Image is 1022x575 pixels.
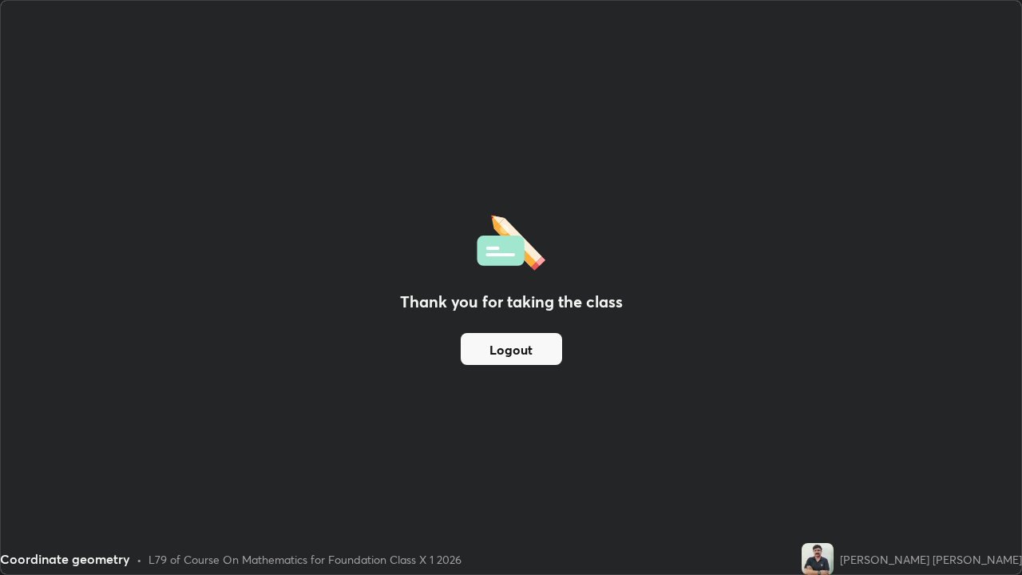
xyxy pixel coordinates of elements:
div: [PERSON_NAME] [PERSON_NAME] [840,551,1022,568]
img: offlineFeedback.1438e8b3.svg [477,210,545,271]
img: 3f6f0e4d6c5b4ce592106cb56bccfedf.jpg [802,543,834,575]
h2: Thank you for taking the class [400,290,623,314]
div: • [137,551,142,568]
div: L79 of Course On Mathematics for Foundation Class X 1 2026 [149,551,461,568]
button: Logout [461,333,562,365]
